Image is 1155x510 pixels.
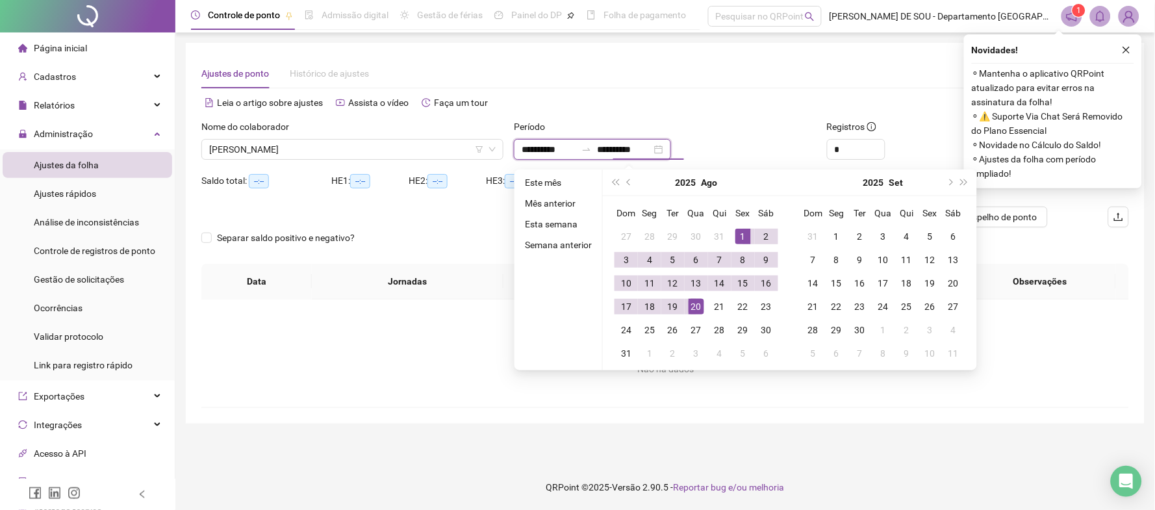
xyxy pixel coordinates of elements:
[972,43,1019,57] span: Novidades !
[919,318,942,342] td: 2025-10-03
[919,272,942,295] td: 2025-09-19
[731,248,755,272] td: 2025-08-08
[665,229,681,244] div: 29
[1113,212,1124,222] span: upload
[919,295,942,318] td: 2025-09-26
[642,229,657,244] div: 28
[735,299,751,314] div: 22
[350,174,370,188] span: --:--
[852,299,868,314] div: 23
[755,248,778,272] td: 2025-08-09
[755,272,778,295] td: 2025-08-16
[919,225,942,248] td: 2025-09-05
[946,252,961,268] div: 13
[34,246,155,256] span: Controle de registros de ponto
[829,229,844,244] div: 1
[665,252,681,268] div: 5
[642,275,657,291] div: 11
[34,188,96,199] span: Ajustes rápidos
[708,225,731,248] td: 2025-07-31
[638,295,661,318] td: 2025-08-18
[872,248,895,272] td: 2025-09-10
[1122,45,1131,55] span: close
[825,225,848,248] td: 2025-09-01
[608,170,622,196] button: super-prev-year
[872,318,895,342] td: 2025-10-01
[806,346,821,361] div: 5
[505,174,525,188] span: --:--
[702,170,718,196] button: month panel
[852,322,868,338] div: 30
[942,248,965,272] td: 2025-09-13
[806,299,821,314] div: 21
[638,342,661,365] td: 2025-09-01
[731,342,755,365] td: 2025-09-05
[615,295,638,318] td: 2025-08-17
[825,272,848,295] td: 2025-09-15
[708,201,731,225] th: Qui
[1095,10,1106,22] span: bell
[685,201,708,225] th: Qua
[34,391,84,402] span: Exportações
[972,152,1134,181] span: ⚬ Ajustes da folha com período ampliado!
[876,275,891,291] div: 17
[34,448,86,459] span: Acesso à API
[708,248,731,272] td: 2025-08-07
[514,120,553,134] label: Período
[922,229,938,244] div: 5
[872,342,895,365] td: 2025-10-08
[872,201,895,225] th: Qua
[895,201,919,225] th: Qui
[615,201,638,225] th: Dom
[249,174,269,188] span: --:--
[422,98,431,107] span: history
[759,252,774,268] div: 9
[965,264,1117,300] th: Observações
[895,272,919,295] td: 2025-09-18
[305,10,314,19] span: file-done
[476,146,483,153] span: filter
[400,10,409,19] span: sun
[676,170,696,196] button: year panel
[615,318,638,342] td: 2025-08-24
[209,140,496,159] span: GUILHERME GIL FERREIRA SANTOS
[731,272,755,295] td: 2025-08-15
[895,248,919,272] td: 2025-09-11
[825,342,848,365] td: 2025-10-06
[852,229,868,244] div: 2
[876,299,891,314] div: 24
[942,295,965,318] td: 2025-09-27
[581,144,592,155] span: swap-right
[899,229,915,244] div: 4
[618,229,634,244] div: 27
[731,295,755,318] td: 2025-08-22
[689,275,704,291] div: 13
[829,299,844,314] div: 22
[755,342,778,365] td: 2025-09-06
[613,482,641,492] span: Versão
[511,10,562,20] span: Painel do DP
[290,68,369,79] span: Histórico de ajustes
[638,225,661,248] td: 2025-07-28
[685,225,708,248] td: 2025-07-30
[895,225,919,248] td: 2025-09-04
[958,170,972,196] button: super-next-year
[18,392,27,401] span: export
[285,12,293,19] span: pushpin
[34,100,75,110] span: Relatórios
[622,170,637,196] button: prev-year
[18,72,27,81] span: user-add
[848,295,872,318] td: 2025-09-23
[689,229,704,244] div: 30
[642,322,657,338] div: 25
[759,229,774,244] div: 2
[972,138,1134,152] span: ⚬ Novidade no Cálculo do Saldo!
[848,248,872,272] td: 2025-09-09
[201,264,312,300] th: Data
[806,252,821,268] div: 7
[427,174,448,188] span: --:--
[689,322,704,338] div: 27
[409,173,486,188] div: HE 2:
[852,275,868,291] div: 16
[806,275,821,291] div: 14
